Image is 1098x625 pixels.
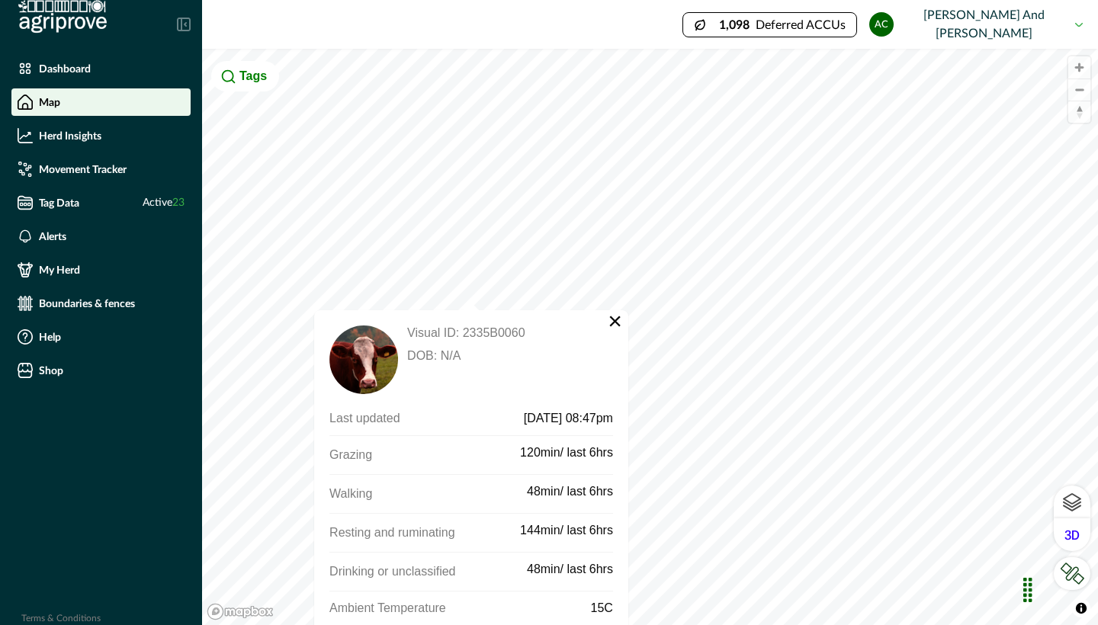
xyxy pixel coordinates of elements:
[11,122,191,149] a: Herd Insights
[11,323,191,351] a: Help
[1068,56,1090,79] button: Zoom in
[1022,552,1098,625] iframe: Chat Widget
[11,55,191,82] a: Dashboard
[719,19,750,31] p: 1,098
[11,256,191,284] a: My Herd
[39,130,101,142] p: Herd Insights
[39,163,127,175] p: Movement Tracker
[211,61,279,91] button: Tags
[527,562,613,577] p: 48min/ last 6hrs
[329,484,527,504] p: Walking
[11,290,191,317] a: Boundaries & fences
[11,223,191,250] a: Alerts
[329,411,461,426] p: Last updated
[329,445,520,465] p: Grazing
[329,523,520,543] p: Resting and ruminating
[329,562,527,582] p: Drinking or unclassified
[11,357,191,384] a: Shop
[143,195,185,211] span: Active
[202,49,1098,625] canvas: Map
[407,348,525,364] p: DOB: N/A
[329,601,590,616] p: Ambient Temperature
[39,364,63,377] p: Shop
[11,155,191,183] a: Movement Tracker
[461,411,613,426] p: [DATE] 08:47pm
[39,96,60,108] p: Map
[608,313,622,329] button: Close popup
[591,601,613,616] p: 15C
[1068,101,1090,123] button: Reset bearing to north
[520,445,613,460] p: 120min/ last 6hrs
[329,325,398,394] img: default_cow.png
[520,523,613,538] p: 144min/ last 6hrs
[39,331,61,343] p: Help
[207,603,274,620] a: Mapbox logo
[756,19,846,30] p: Deferred ACCUs
[39,297,135,309] p: Boundaries & fences
[39,62,91,75] p: Dashboard
[172,197,185,208] span: 23
[21,614,101,623] a: Terms & Conditions
[39,197,79,209] p: Tag Data
[1068,79,1090,101] button: Zoom out
[407,325,525,341] p: Visual ID: 2335B0060
[11,189,191,216] a: Tag DataActive23
[11,88,191,116] a: Map
[527,484,613,499] p: 48min/ last 6hrs
[39,230,66,242] p: Alerts
[1016,567,1040,613] div: Drag
[39,264,80,276] p: My Herd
